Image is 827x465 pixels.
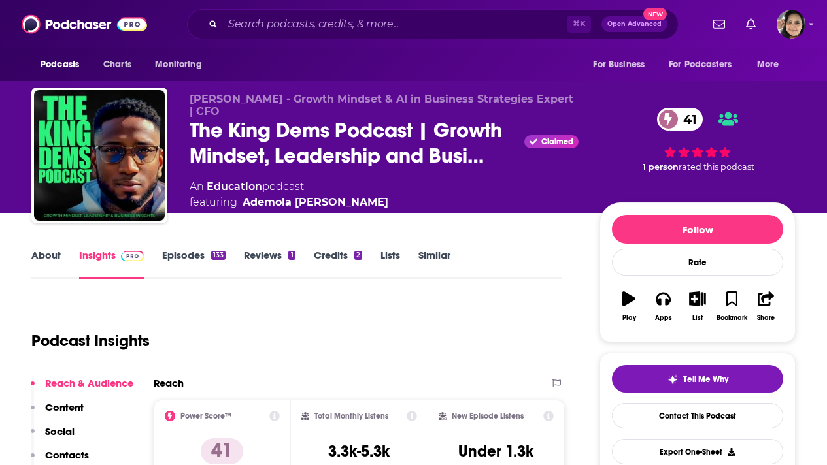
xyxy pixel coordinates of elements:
div: 2 [354,251,362,260]
button: List [681,283,715,330]
a: Episodes133 [162,249,226,279]
span: For Business [593,56,645,74]
h3: Under 1.3k [458,441,533,461]
a: Show notifications dropdown [708,13,730,35]
h2: New Episode Listens [452,411,524,421]
span: Open Advanced [607,21,662,27]
input: Search podcasts, credits, & more... [223,14,567,35]
span: 1 person [643,162,679,172]
div: Rate [612,249,783,276]
button: open menu [660,52,751,77]
a: Show notifications dropdown [741,13,761,35]
a: 41 [657,108,703,131]
button: open menu [146,52,218,77]
span: Monitoring [155,56,201,74]
button: Play [612,283,646,330]
a: Contact This Podcast [612,403,783,428]
span: Tell Me Why [683,374,728,385]
span: rated this podcast [679,162,754,172]
img: tell me why sparkle [667,374,678,385]
span: Podcasts [41,56,79,74]
h2: Reach [154,377,184,389]
button: Bookmark [715,283,749,330]
span: [PERSON_NAME] - Growth Mindset & AI in Business Strategies Expert | CFO [190,93,573,118]
div: Play [622,314,636,322]
span: featuring [190,195,388,210]
h2: Power Score™ [180,411,231,421]
h2: Total Monthly Listens [314,411,388,421]
a: Similar [418,249,450,279]
span: For Podcasters [669,56,732,74]
button: Apps [646,283,680,330]
a: Charts [95,52,139,77]
div: An podcast [190,179,388,210]
a: Education [207,180,262,193]
p: Contacts [45,449,89,461]
button: Follow [612,215,783,244]
span: More [757,56,779,74]
span: New [643,8,667,20]
button: open menu [584,52,661,77]
div: 133 [211,251,226,260]
img: User Profile [777,10,805,39]
a: Ademola Isimeme Odewade [243,195,388,210]
p: Social [45,425,75,438]
span: ⌘ K [567,16,591,33]
a: Credits2 [314,249,362,279]
div: 1 [288,251,295,260]
button: Content [31,401,84,425]
p: 41 [201,438,243,464]
span: 41 [670,108,703,131]
h3: 3.3k-5.3k [328,441,390,461]
p: Content [45,401,84,413]
img: Podchaser - Follow, Share and Rate Podcasts [22,12,147,37]
span: Charts [103,56,131,74]
button: Reach & Audience [31,377,133,401]
button: open menu [748,52,796,77]
button: open menu [31,52,96,77]
button: Export One-Sheet [612,439,783,464]
div: Search podcasts, credits, & more... [187,9,679,39]
a: Reviews1 [244,249,295,279]
button: tell me why sparkleTell Me Why [612,365,783,393]
button: Share [749,283,783,330]
p: Reach & Audience [45,377,133,389]
span: Claimed [541,138,573,145]
button: Open AdvancedNew [601,16,667,32]
span: Logged in as shelbyjanner [777,10,805,39]
div: Share [757,314,775,322]
button: Show profile menu [777,10,805,39]
div: Apps [655,314,672,322]
div: 41 1 personrated this podcast [599,93,796,187]
a: InsightsPodchaser Pro [79,249,144,279]
a: About [31,249,61,279]
div: List [692,314,703,322]
a: Lists [380,249,400,279]
button: Social [31,425,75,449]
img: The King Dems Podcast | Growth Mindset, Leadership and Business Insights [34,90,165,221]
img: Podchaser Pro [121,251,144,261]
div: Bookmark [717,314,747,322]
h1: Podcast Insights [31,331,150,351]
